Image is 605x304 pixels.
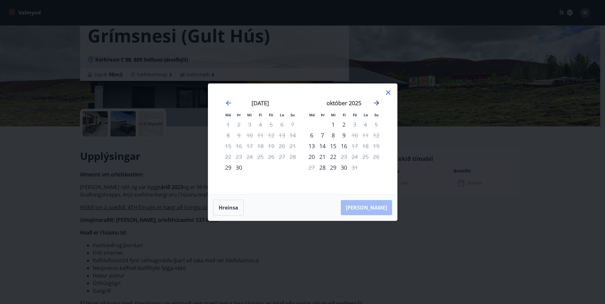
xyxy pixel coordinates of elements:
div: Move forward to switch to the next month. [373,99,380,107]
td: Not available. sunnudagur, 12. október 2025 [371,130,382,141]
td: Choose fimmtudagur, 30. október 2025 as your check-in date. It’s available. [339,162,349,173]
div: Aðeins innritun í boði [223,162,234,173]
td: Not available. þriðjudagur, 16. september 2025 [234,141,244,151]
div: 9 [339,130,349,141]
td: Not available. föstudagur, 10. október 2025 [349,130,360,141]
td: Not available. laugardagur, 18. október 2025 [360,141,371,151]
td: Choose miðvikudagur, 1. október 2025 as your check-in date. It’s available. [328,119,339,130]
small: Þr [237,112,241,117]
td: Not available. mánudagur, 27. október 2025 [306,162,317,173]
div: 15 [328,141,339,151]
td: Not available. laugardagur, 4. október 2025 [360,119,371,130]
div: Aðeins innritun í boði [306,151,317,162]
td: Not available. föstudagur, 26. september 2025 [266,151,277,162]
td: Not available. laugardagur, 11. október 2025 [360,130,371,141]
td: Not available. þriðjudagur, 2. september 2025 [234,119,244,130]
div: 16 [339,141,349,151]
div: 8 [328,130,339,141]
td: Not available. fimmtudagur, 23. október 2025 [339,151,349,162]
td: Choose miðvikudagur, 8. október 2025 as your check-in date. It’s available. [328,130,339,141]
div: 30 [234,162,244,173]
div: Aðeins útritun í boði [349,119,360,130]
td: Not available. mánudagur, 8. september 2025 [223,130,234,141]
td: Not available. laugardagur, 25. október 2025 [360,151,371,162]
div: 1 [328,119,339,130]
td: Not available. sunnudagur, 21. september 2025 [287,141,298,151]
small: La [280,112,284,117]
button: Hreinsa [213,200,244,216]
td: Not available. fimmtudagur, 18. september 2025 [255,141,266,151]
td: Not available. sunnudagur, 5. október 2025 [371,119,382,130]
div: 14 [317,141,328,151]
td: Not available. sunnudagur, 7. september 2025 [287,119,298,130]
div: Aðeins útritun í boði [349,162,360,173]
small: Mi [247,112,252,117]
div: Aðeins útritun í boði [349,141,360,151]
td: Not available. þriðjudagur, 9. september 2025 [234,130,244,141]
td: Choose mánudagur, 13. október 2025 as your check-in date. It’s available. [306,141,317,151]
td: Not available. sunnudagur, 14. september 2025 [287,130,298,141]
td: Choose þriðjudagur, 30. september 2025 as your check-in date. It’s available. [234,162,244,173]
td: Choose mánudagur, 29. september 2025 as your check-in date. It’s available. [223,162,234,173]
td: Not available. sunnudagur, 19. október 2025 [371,141,382,151]
td: Choose mánudagur, 6. október 2025 as your check-in date. It’s available. [306,130,317,141]
small: Mi [331,112,336,117]
small: Fi [343,112,346,117]
td: Not available. föstudagur, 17. október 2025 [349,141,360,151]
td: Choose fimmtudagur, 16. október 2025 as your check-in date. It’s available. [339,141,349,151]
div: Aðeins útritun í boði [349,130,360,141]
td: Not available. mánudagur, 22. september 2025 [223,151,234,162]
div: Aðeins útritun í boði [339,151,349,162]
td: Not available. föstudagur, 19. september 2025 [266,141,277,151]
td: Not available. föstudagur, 12. september 2025 [266,130,277,141]
small: Má [309,112,315,117]
td: Choose mánudagur, 20. október 2025 as your check-in date. It’s available. [306,151,317,162]
td: Choose þriðjudagur, 21. október 2025 as your check-in date. It’s available. [317,151,328,162]
td: Not available. sunnudagur, 28. september 2025 [287,151,298,162]
td: Not available. föstudagur, 3. október 2025 [349,119,360,130]
td: Not available. föstudagur, 31. október 2025 [349,162,360,173]
div: Calendar [216,91,390,187]
td: Choose miðvikudagur, 29. október 2025 as your check-in date. It’s available. [328,162,339,173]
td: Not available. fimmtudagur, 25. september 2025 [255,151,266,162]
td: Not available. þriðjudagur, 23. september 2025 [234,151,244,162]
div: Move backward to switch to the previous month. [225,99,232,107]
td: Choose þriðjudagur, 14. október 2025 as your check-in date. It’s available. [317,141,328,151]
td: Choose fimmtudagur, 2. október 2025 as your check-in date. It’s available. [339,119,349,130]
div: 7 [317,130,328,141]
td: Choose þriðjudagur, 7. október 2025 as your check-in date. It’s available. [317,130,328,141]
strong: [DATE] [252,99,269,107]
small: Þr [321,112,325,117]
td: Not available. föstudagur, 5. september 2025 [266,119,277,130]
td: Not available. laugardagur, 13. september 2025 [277,130,287,141]
small: La [364,112,368,117]
td: Not available. fimmtudagur, 11. september 2025 [255,130,266,141]
small: Fi [259,112,262,117]
td: Not available. miðvikudagur, 17. september 2025 [244,141,255,151]
small: Su [374,112,379,117]
small: Fö [353,112,357,117]
div: 21 [317,151,328,162]
td: Not available. laugardagur, 6. september 2025 [277,119,287,130]
div: 22 [328,151,339,162]
td: Not available. sunnudagur, 26. október 2025 [371,151,382,162]
div: 30 [339,162,349,173]
td: Not available. mánudagur, 15. september 2025 [223,141,234,151]
td: Not available. mánudagur, 1. september 2025 [223,119,234,130]
td: Not available. miðvikudagur, 3. september 2025 [244,119,255,130]
small: Má [225,112,231,117]
strong: október 2025 [327,99,361,107]
small: Su [290,112,295,117]
div: Aðeins innritun í boði [317,162,328,173]
td: Not available. miðvikudagur, 10. september 2025 [244,130,255,141]
td: Not available. fimmtudagur, 4. september 2025 [255,119,266,130]
div: Aðeins innritun í boði [306,141,317,151]
td: Choose þriðjudagur, 28. október 2025 as your check-in date. It’s available. [317,162,328,173]
td: Not available. laugardagur, 20. september 2025 [277,141,287,151]
small: Fö [269,112,273,117]
td: Choose fimmtudagur, 9. október 2025 as your check-in date. It’s available. [339,130,349,141]
td: Not available. miðvikudagur, 24. september 2025 [244,151,255,162]
div: Aðeins innritun í boði [306,130,317,141]
td: Choose miðvikudagur, 15. október 2025 as your check-in date. It’s available. [328,141,339,151]
td: Choose miðvikudagur, 22. október 2025 as your check-in date. It’s available. [328,151,339,162]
